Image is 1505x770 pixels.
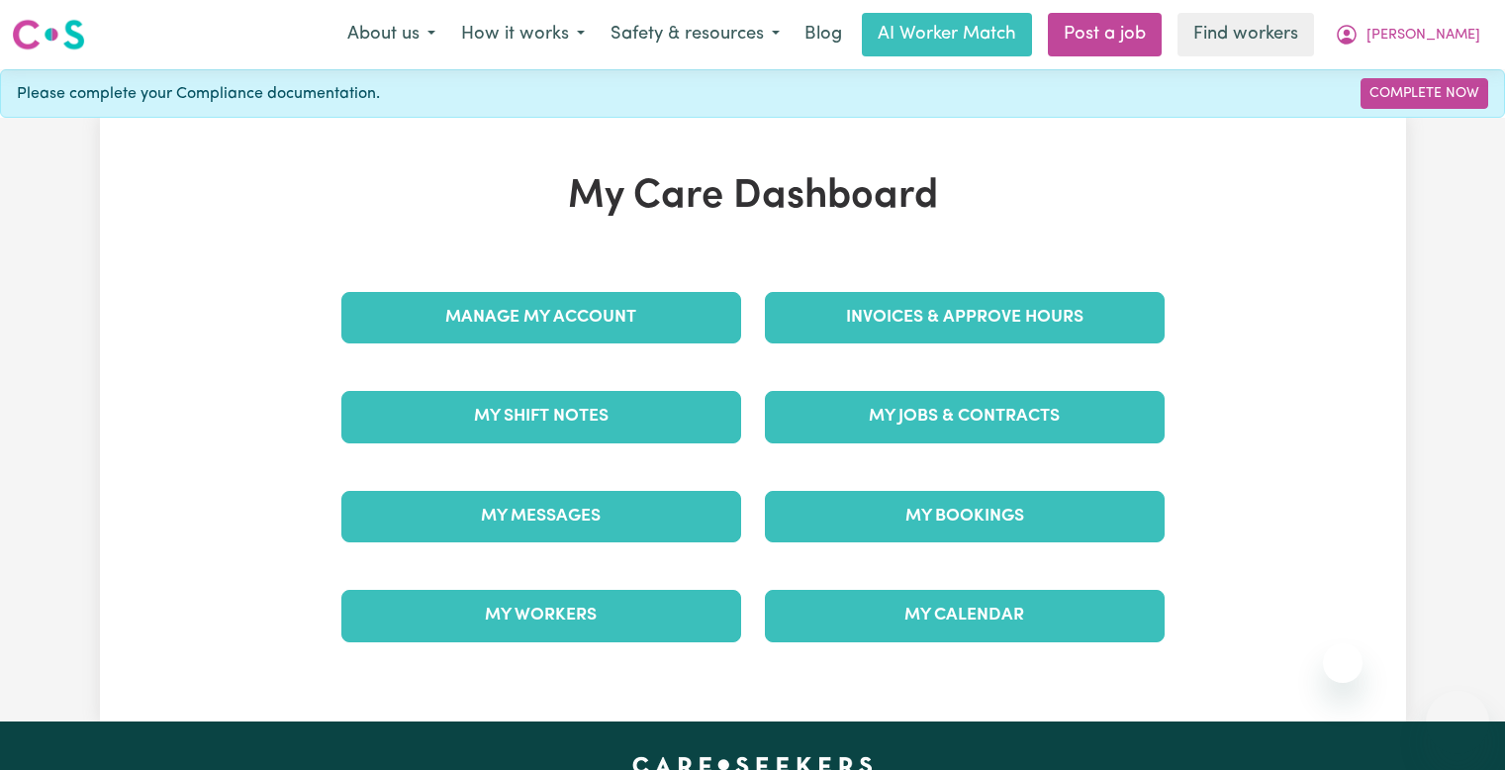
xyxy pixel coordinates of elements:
button: How it works [448,14,598,55]
a: My Jobs & Contracts [765,391,1165,442]
a: Careseekers logo [12,12,85,57]
iframe: Button to launch messaging window [1426,691,1489,754]
a: My Bookings [765,491,1165,542]
iframe: Close message [1323,643,1363,683]
button: Safety & resources [598,14,793,55]
a: Complete Now [1361,78,1488,109]
a: AI Worker Match [862,13,1032,56]
button: My Account [1322,14,1493,55]
a: My Shift Notes [341,391,741,442]
a: Manage My Account [341,292,741,343]
a: Invoices & Approve Hours [765,292,1165,343]
span: [PERSON_NAME] [1366,25,1480,47]
img: Careseekers logo [12,17,85,52]
a: My Messages [341,491,741,542]
a: My Calendar [765,590,1165,641]
span: Please complete your Compliance documentation. [17,82,380,106]
a: My Workers [341,590,741,641]
button: About us [334,14,448,55]
a: Post a job [1048,13,1162,56]
h1: My Care Dashboard [329,173,1176,221]
a: Blog [793,13,854,56]
a: Find workers [1177,13,1314,56]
